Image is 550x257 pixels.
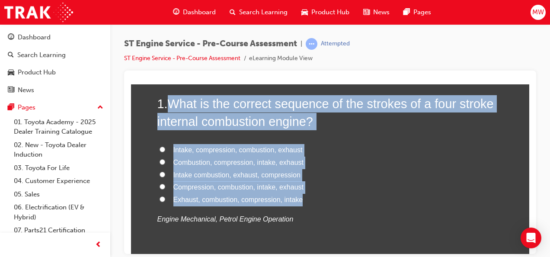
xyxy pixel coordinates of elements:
button: Pages [3,100,107,116]
a: Product Hub [3,64,107,80]
a: Search Learning [3,47,107,63]
span: car-icon [8,69,14,77]
a: News [3,82,107,98]
em: Engine Mechanical, Petrol Engine Operation [26,131,163,138]
span: pages-icon [403,7,410,18]
span: What is the correct sequence of the strokes of a four stroke internal combustion engine? [26,13,363,44]
span: car-icon [301,7,308,18]
span: Search Learning [239,7,288,17]
div: Search Learning [17,50,66,60]
span: Intake, compression, combustion, exhaust [42,62,172,69]
a: 05. Sales [10,188,107,201]
span: guage-icon [173,7,179,18]
span: News [373,7,390,17]
span: | [301,39,302,49]
a: 06. Electrification (EV & Hybrid) [10,201,107,224]
span: learningRecordVerb_ATTEMPT-icon [306,38,317,50]
a: 01. Toyota Academy - 2025 Dealer Training Catalogue [10,116,107,138]
div: Product Hub [18,67,56,77]
input: Compression, combustion, intake, exhaust [29,100,34,105]
a: 03. Toyota For Life [10,161,107,175]
div: News [18,85,34,95]
a: 07. Parts21 Certification [10,224,107,237]
a: car-iconProduct Hub [294,3,356,21]
span: Product Hub [311,7,349,17]
span: prev-icon [95,240,102,251]
input: Intake, compression, combustion, exhaust [29,62,34,68]
span: Dashboard [183,7,216,17]
div: Dashboard [18,32,51,42]
span: search-icon [230,7,236,18]
input: Intake combustion, exhaust, compression [29,87,34,93]
a: pages-iconPages [397,3,438,21]
a: 02. New - Toyota Dealer Induction [10,138,107,161]
span: pages-icon [8,104,14,112]
a: search-iconSearch Learning [223,3,294,21]
span: news-icon [363,7,370,18]
button: MW [531,5,546,20]
span: Pages [413,7,431,17]
img: Trak [4,3,73,22]
a: 04. Customer Experience [10,174,107,188]
span: guage-icon [8,34,14,42]
a: ST Engine Service - Pre-Course Assessment [124,55,240,62]
a: news-iconNews [356,3,397,21]
span: Combustion, compression, intake, exhaust [42,74,173,82]
div: Pages [18,103,35,112]
input: Combustion, compression, intake, exhaust [29,75,34,80]
li: eLearning Module View [249,54,313,64]
span: Compression, combustion, intake, exhaust [42,99,173,106]
span: Exhaust, combustion, compression, intake [42,112,172,119]
span: MW [532,7,544,17]
span: up-icon [97,102,103,113]
div: Open Intercom Messenger [521,228,541,248]
span: ST Engine Service - Pre-Course Assessment [124,39,297,49]
input: Exhaust, combustion, compression, intake [29,112,34,118]
a: guage-iconDashboard [166,3,223,21]
span: news-icon [8,87,14,94]
span: Intake combustion, exhaust, compression [42,87,169,94]
div: Attempted [321,40,350,48]
span: search-icon [8,51,14,59]
h2: 1 . [26,11,372,46]
a: Dashboard [3,29,107,45]
button: DashboardSearch LearningProduct HubNews [3,28,107,100]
